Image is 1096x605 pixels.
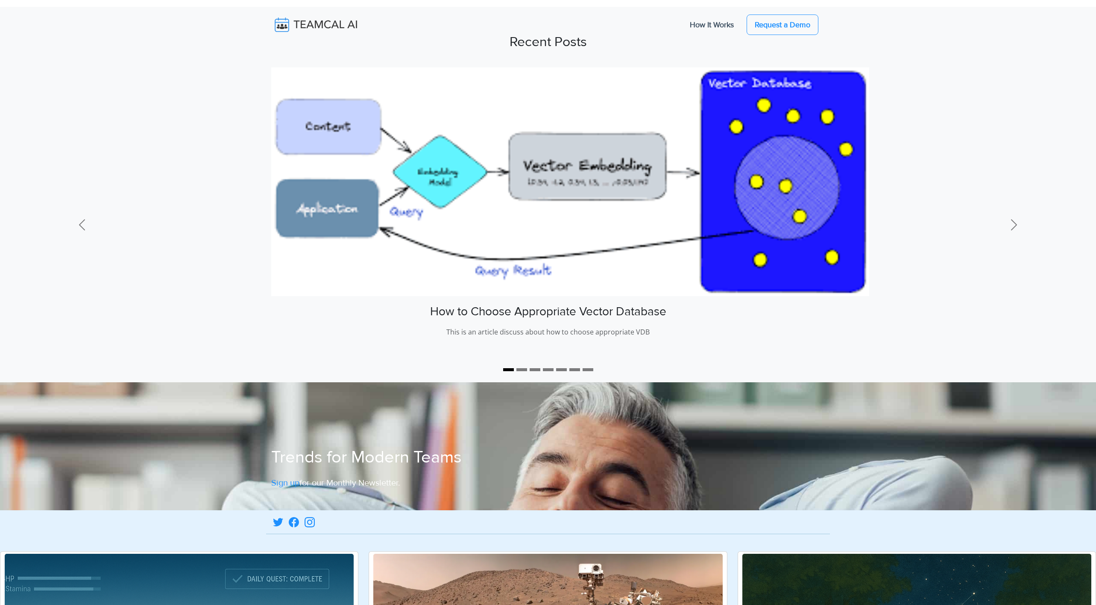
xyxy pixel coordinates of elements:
[271,447,590,468] h1: Trends for Modern Teams
[747,15,818,35] a: Request a Demo
[271,478,299,488] a: Sign up
[271,326,825,341] p: This is an article discuss about how to choose appropriate VDB
[271,305,825,319] h3: How to Choose Appropriate Vector Database
[271,67,869,296] img: image of How to Choose Appropriate Vector Database
[681,16,742,34] a: How It Works
[271,478,590,488] h5: for our Monthly Newsletter.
